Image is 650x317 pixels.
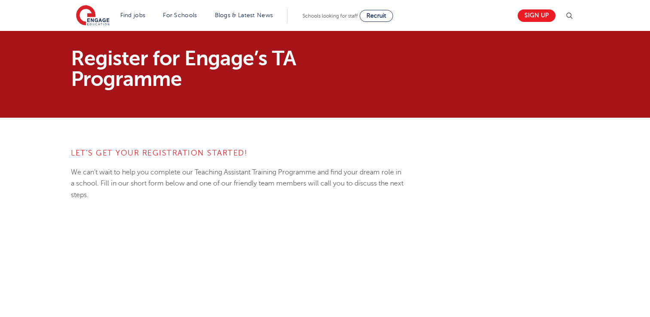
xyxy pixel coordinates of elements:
span: Recruit [366,12,386,19]
a: Blogs & Latest News [215,12,273,18]
h4: LET’S GET YOUR REGISTRATION STARTED! [71,148,406,158]
a: Sign up [518,9,555,22]
a: Find jobs [120,12,146,18]
span: Schools looking for staff [302,13,358,19]
img: Engage Education [76,5,110,27]
h1: Register for Engage’s TA Programme [71,48,406,89]
a: For Schools [163,12,197,18]
a: Recruit [360,10,393,22]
